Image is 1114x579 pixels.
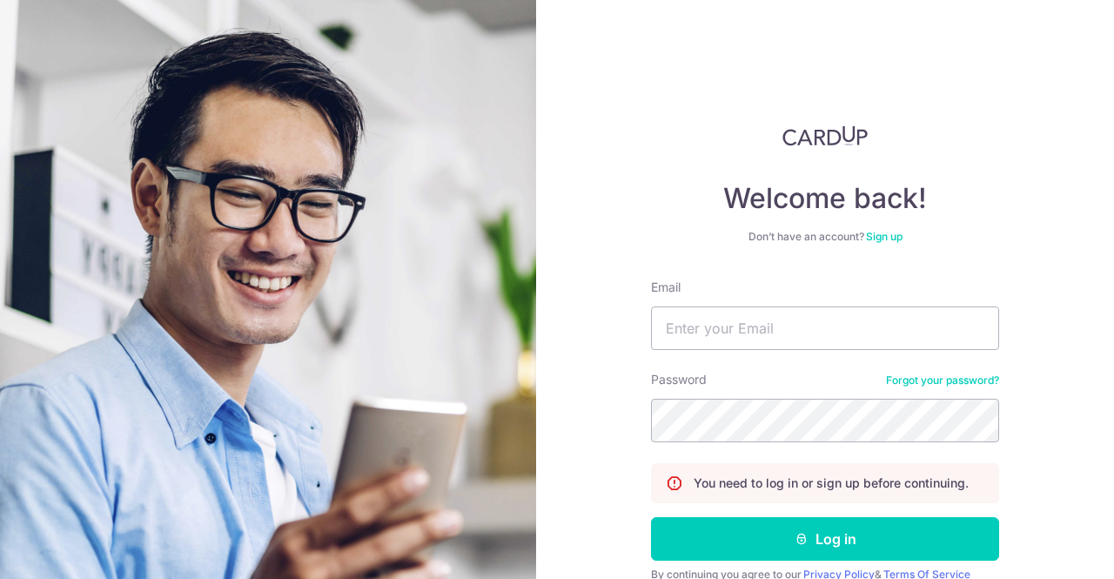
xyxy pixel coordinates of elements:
[651,371,707,388] label: Password
[651,230,999,244] div: Don’t have an account?
[651,306,999,350] input: Enter your Email
[866,230,903,243] a: Sign up
[651,279,681,296] label: Email
[651,517,999,561] button: Log in
[651,181,999,216] h4: Welcome back!
[782,125,868,146] img: CardUp Logo
[886,374,999,387] a: Forgot your password?
[694,475,969,492] p: You need to log in or sign up before continuing.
